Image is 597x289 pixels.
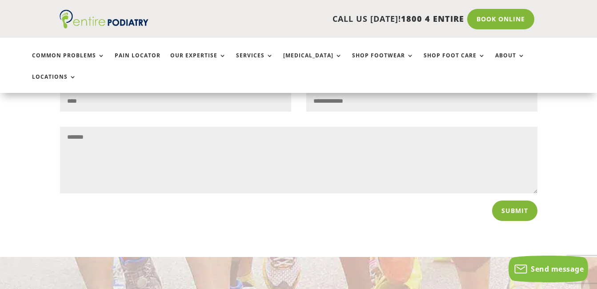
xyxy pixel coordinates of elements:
a: Services [236,52,273,72]
a: Locations [32,74,76,93]
a: Shop Foot Care [424,52,485,72]
a: About [495,52,525,72]
img: logo (1) [60,10,148,28]
a: Shop Footwear [352,52,414,72]
span: Send message [531,264,584,274]
a: Book Online [467,9,534,29]
a: [MEDICAL_DATA] [283,52,342,72]
a: Pain Locator [115,52,160,72]
button: Send message [509,256,588,282]
span: 1800 4 ENTIRE [401,13,464,24]
button: Submit [492,201,537,221]
a: Our Expertise [170,52,226,72]
a: Common Problems [32,52,105,72]
p: CALL US [DATE]! [168,13,464,25]
a: Entire Podiatry [60,21,148,30]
